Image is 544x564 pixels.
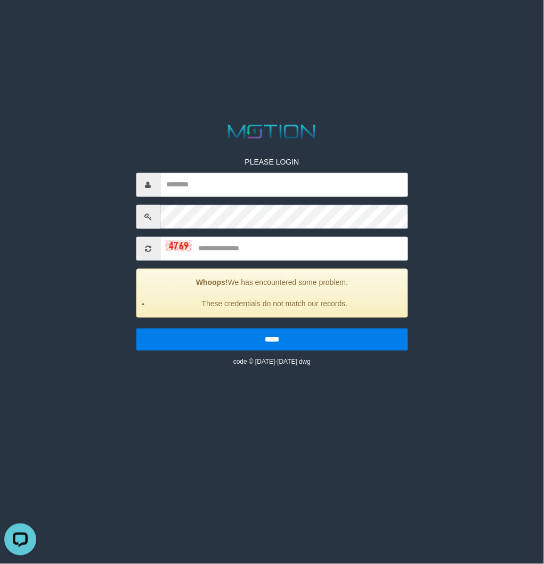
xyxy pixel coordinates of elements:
[136,269,408,318] div: We has encountered some problem.
[136,157,408,168] p: PLEASE LOGIN
[4,4,36,36] button: Open LiveChat chat widget
[233,358,311,366] small: code © [DATE]-[DATE] dwg
[224,122,320,141] img: MOTION_logo.png
[150,299,400,309] li: These credentials do not match our records.
[196,279,228,287] strong: Whoops!
[165,240,192,251] img: captcha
